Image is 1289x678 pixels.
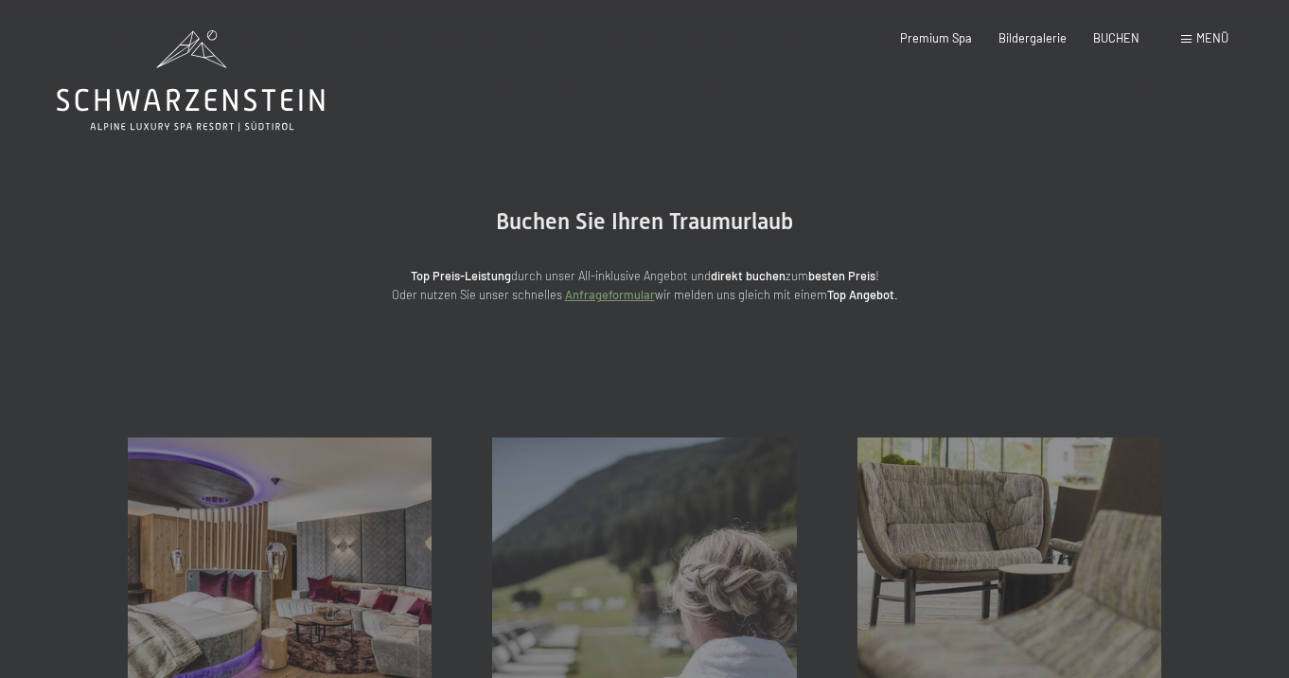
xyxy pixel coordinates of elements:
strong: Top Preis-Leistung [411,268,511,283]
p: durch unser All-inklusive Angebot und zum ! Oder nutzen Sie unser schnelles wir melden uns gleich... [266,266,1023,305]
strong: direkt buchen [711,268,786,283]
span: Buchen Sie Ihren Traumurlaub [496,208,793,235]
a: Anfrageformular [565,287,655,302]
a: BUCHEN [1093,30,1139,45]
strong: Top Angebot. [827,287,898,302]
a: Bildergalerie [998,30,1067,45]
span: Menü [1196,30,1228,45]
strong: besten Preis [808,268,875,283]
a: Premium Spa [900,30,972,45]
